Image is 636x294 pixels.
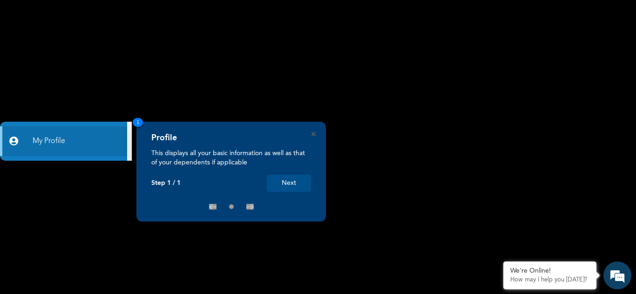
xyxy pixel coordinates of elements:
[151,179,181,187] p: Step 1 / 1
[133,118,143,127] span: 1
[151,149,311,167] p: This displays all your basic information as well as that of your dependents if applicable
[311,132,316,136] button: Close
[510,267,589,275] div: We're Online!
[267,175,311,192] button: Next
[510,276,589,284] p: How may I help you today?
[151,133,177,143] h4: Profile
